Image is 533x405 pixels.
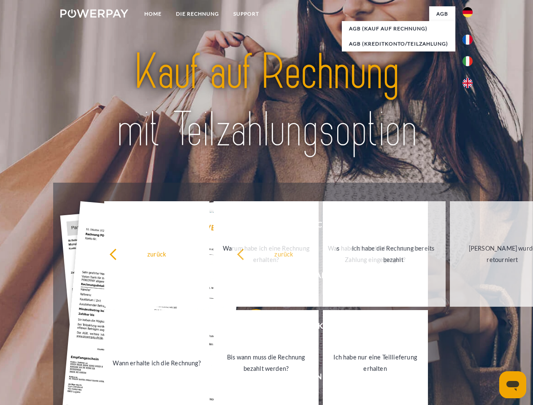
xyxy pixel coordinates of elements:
img: en [463,78,473,88]
img: it [463,56,473,66]
a: DIE RECHNUNG [169,6,226,22]
img: de [463,7,473,17]
a: AGB (Kreditkonto/Teilzahlung) [342,36,455,51]
img: title-powerpay_de.svg [81,40,452,162]
div: Warum habe ich eine Rechnung erhalten? [219,243,314,265]
div: Ich habe die Rechnung bereits bezahlt [346,243,441,265]
img: fr [463,35,473,45]
iframe: Schaltfläche zum Öffnen des Messaging-Fensters [499,371,526,398]
a: Home [137,6,169,22]
div: Bis wann muss die Rechnung bezahlt werden? [219,351,314,374]
img: logo-powerpay-white.svg [60,9,128,18]
div: Ich habe nur eine Teillieferung erhalten [328,351,423,374]
div: zurück [109,248,204,259]
div: zurück [237,248,332,259]
div: Wann erhalte ich die Rechnung? [109,357,204,368]
a: AGB (Kauf auf Rechnung) [342,21,455,36]
a: agb [429,6,455,22]
a: SUPPORT [226,6,266,22]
